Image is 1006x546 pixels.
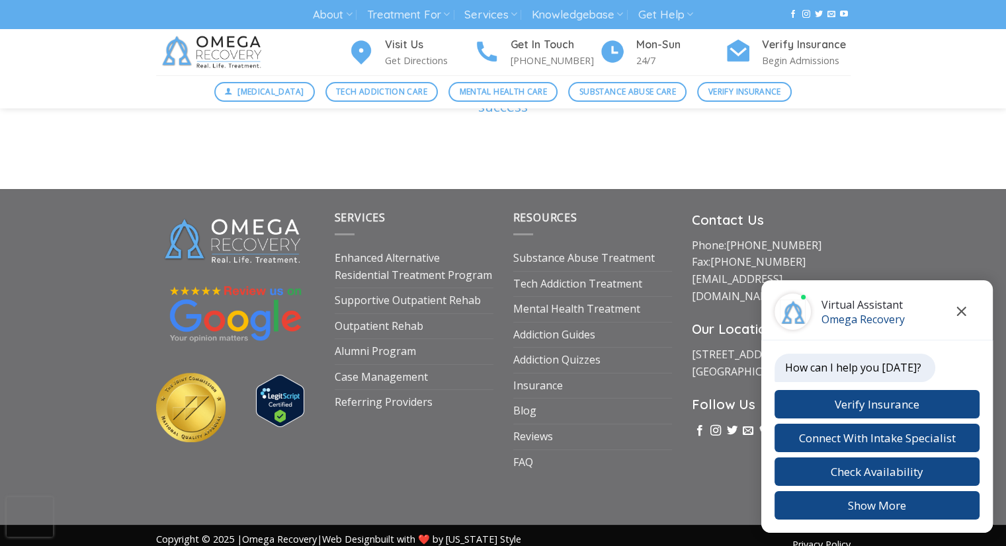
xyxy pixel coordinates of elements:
[335,210,386,225] span: Services
[313,3,352,27] a: About
[7,497,53,537] iframe: reCAPTCHA
[256,375,304,427] img: Verify Approval for www.omegarecovery.org
[464,3,517,27] a: Services
[385,36,474,54] h4: Visit Us
[692,237,851,305] p: Phone: Fax:
[759,425,769,437] a: Call us
[692,212,764,228] strong: Contact Us
[694,425,705,437] a: Follow on Facebook
[237,85,304,98] span: [MEDICAL_DATA]
[840,10,848,19] a: Follow on YouTube
[513,246,655,271] a: Substance Abuse Treatment
[710,425,721,437] a: Follow on Instagram
[513,210,577,225] span: Resources
[513,424,553,449] a: Reviews
[708,85,781,98] span: Verify Insurance
[511,53,599,68] p: [PHONE_NUMBER]
[474,36,599,69] a: Get In Touch [PHONE_NUMBER]
[336,85,427,98] span: Tech Addiction Care
[743,425,753,437] a: Send us an email
[636,36,725,54] h4: Mon-Sun
[513,348,601,373] a: Addiction Quizzes
[802,10,810,19] a: Follow on Instagram
[335,339,416,364] a: Alumni Program
[692,319,851,340] h3: Our Location
[513,399,536,424] a: Blog
[335,314,423,339] a: Outpatient Rehab
[638,3,693,27] a: Get Help
[256,392,304,407] a: Verify LegitScript Approval for www.omegarecovery.org
[448,82,558,102] a: Mental Health Care
[348,36,474,69] a: Visit Us Get Directions
[513,373,563,399] a: Insurance
[692,347,798,379] a: [STREET_ADDRESS][GEOGRAPHIC_DATA]
[242,533,317,545] a: Omega Recovery
[725,36,851,69] a: Verify Insurance Begin Admissions
[827,10,835,19] a: Send us an email
[513,272,642,297] a: Tech Addiction Treatment
[322,533,375,545] a: Web Design
[325,82,439,102] a: Tech Addiction Care
[710,254,806,269] a: [PHONE_NUMBER]
[335,288,481,313] a: Supportive Outpatient Rehab
[156,533,521,545] span: Copyright © 2025 | | built with ❤️ by [US_STATE] Style
[156,29,272,75] img: Omega Recovery
[367,3,450,27] a: Treatment For
[335,246,493,288] a: Enhanced Alternative Residential Treatment Program
[762,53,851,68] p: Begin Admissions
[513,450,533,475] a: FAQ
[335,365,428,390] a: Case Management
[762,36,851,54] h4: Verify Insurance
[513,323,595,348] a: Addiction Guides
[532,3,623,27] a: Knowledgebase
[726,238,821,253] a: [PHONE_NUMBER]
[789,10,797,19] a: Follow on Facebook
[815,10,823,19] a: Follow on Twitter
[335,390,433,415] a: Referring Providers
[511,36,599,54] h4: Get In Touch
[568,82,687,102] a: Substance Abuse Care
[692,394,851,415] h3: Follow Us
[513,297,640,322] a: Mental Health Treatment
[214,82,315,102] a: [MEDICAL_DATA]
[460,85,547,98] span: Mental Health Care
[692,272,782,303] a: [EMAIL_ADDRESS][DOMAIN_NAME]
[385,53,474,68] p: Get Directions
[727,425,737,437] a: Follow on Twitter
[636,53,725,68] p: 24/7
[697,82,792,102] a: Verify Insurance
[579,85,676,98] span: Substance Abuse Care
